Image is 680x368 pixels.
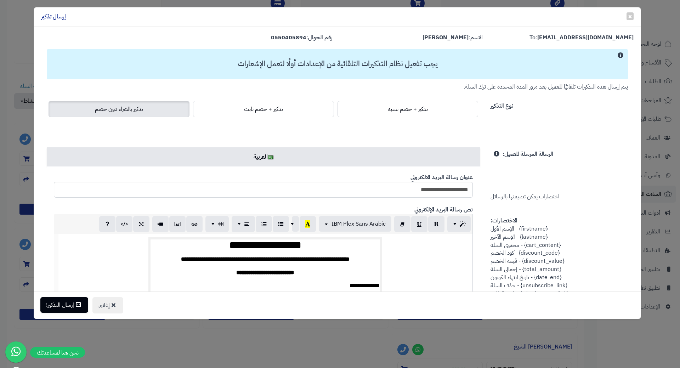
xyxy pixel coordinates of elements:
span: IBM Plex Sans Arabic [331,220,386,228]
label: To: [529,34,634,42]
b: عنوان رسالة البريد الالكتروني [410,173,473,182]
span: اختصارات يمكن تضيمنها بالرسائل {firstname} - الإسم الأول {lastname} - الإسم الأخير {cart_content}... [491,150,568,298]
span: تذكير + خصم ثابت [244,105,283,113]
button: إرسال التذكير! [40,297,88,313]
label: الرسالة المرسلة للعميل: [503,147,553,158]
h3: يجب تفعيل نظام التذكيرات التلقائية من الإعدادات أولًا لتعمل الإشعارات [50,60,625,68]
strong: 0550405894 [271,33,306,42]
strong: الاختصارات: [491,216,517,225]
span: تذكير + خصم نسبة [388,105,428,113]
label: الاسم: [423,34,483,42]
label: رقم الجوال: [271,34,332,42]
strong: [PERSON_NAME] [423,33,469,42]
img: ar.png [268,155,273,159]
a: العربية [47,147,480,166]
strong: [EMAIL_ADDRESS][DOMAIN_NAME] [537,33,634,42]
span: تذكير بالشراء دون خصم [95,105,143,113]
label: نوع التذكير [491,99,513,110]
button: إغلاق [92,297,123,313]
b: نص رسالة البريد الإلكتروني [414,205,473,214]
span: × [628,11,632,22]
h4: إرسال تذكير [41,13,66,21]
small: يتم إرسال هذه التذكيرات تلقائيًا للعميل بعد مرور المدة المحددة على ترك السلة. [464,83,628,91]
